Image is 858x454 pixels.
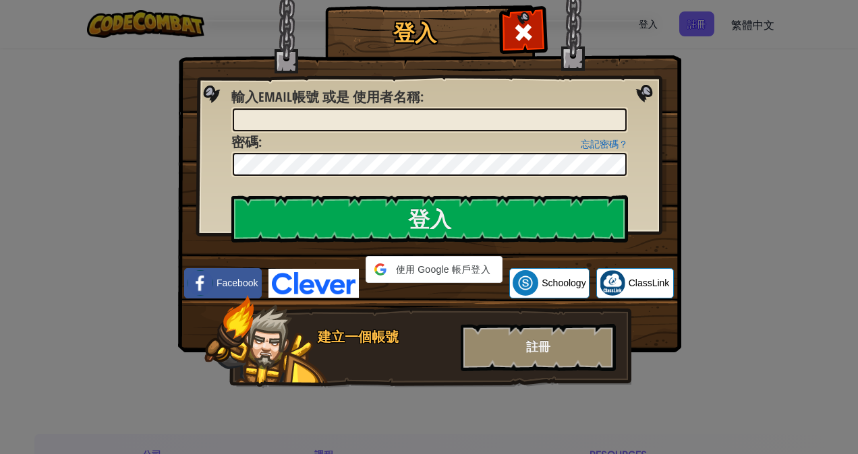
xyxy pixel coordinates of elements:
img: schoology.png [513,270,538,296]
div: 使用 Google 帳戶登入 [366,256,503,283]
span: 輸入Email帳號 或是 使用者名稱 [231,88,420,106]
span: ClassLink [629,276,670,290]
label: : [231,133,262,152]
div: 建立一個帳號 [318,327,453,347]
span: 密碼 [231,133,258,151]
img: classlink-logo-small.png [600,270,625,296]
label: : [231,88,424,107]
h1: 登入 [328,21,500,44]
img: facebook_small.png [188,270,213,296]
iframe: 「使用 Google 帳戶登入」按鈕 [359,282,509,311]
span: Facebook [217,276,258,290]
img: clever-logo-blue.png [268,269,359,298]
span: 使用 Google 帳戶登入 [392,263,494,276]
div: 註冊 [461,324,616,371]
span: Schoology [542,276,585,290]
input: 登入 [231,195,628,242]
